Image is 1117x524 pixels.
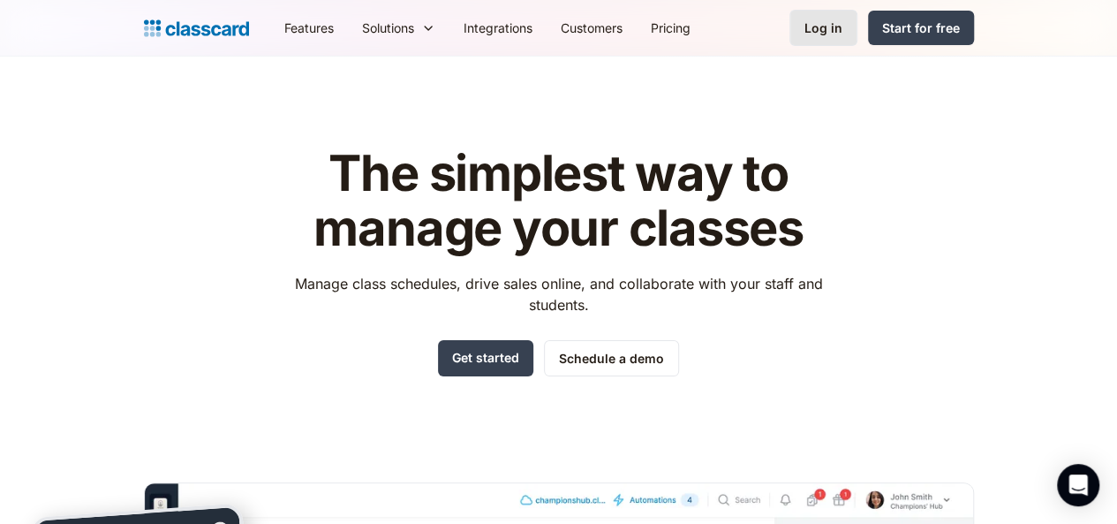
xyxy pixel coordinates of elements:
[637,8,705,48] a: Pricing
[144,16,249,41] a: home
[547,8,637,48] a: Customers
[362,19,414,37] div: Solutions
[1057,464,1099,506] div: Open Intercom Messenger
[270,8,348,48] a: Features
[804,19,842,37] div: Log in
[882,19,960,37] div: Start for free
[438,340,533,376] a: Get started
[868,11,974,45] a: Start for free
[449,8,547,48] a: Integrations
[789,10,857,46] a: Log in
[278,273,839,315] p: Manage class schedules, drive sales online, and collaborate with your staff and students.
[544,340,679,376] a: Schedule a demo
[278,147,839,255] h1: The simplest way to manage your classes
[348,8,449,48] div: Solutions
